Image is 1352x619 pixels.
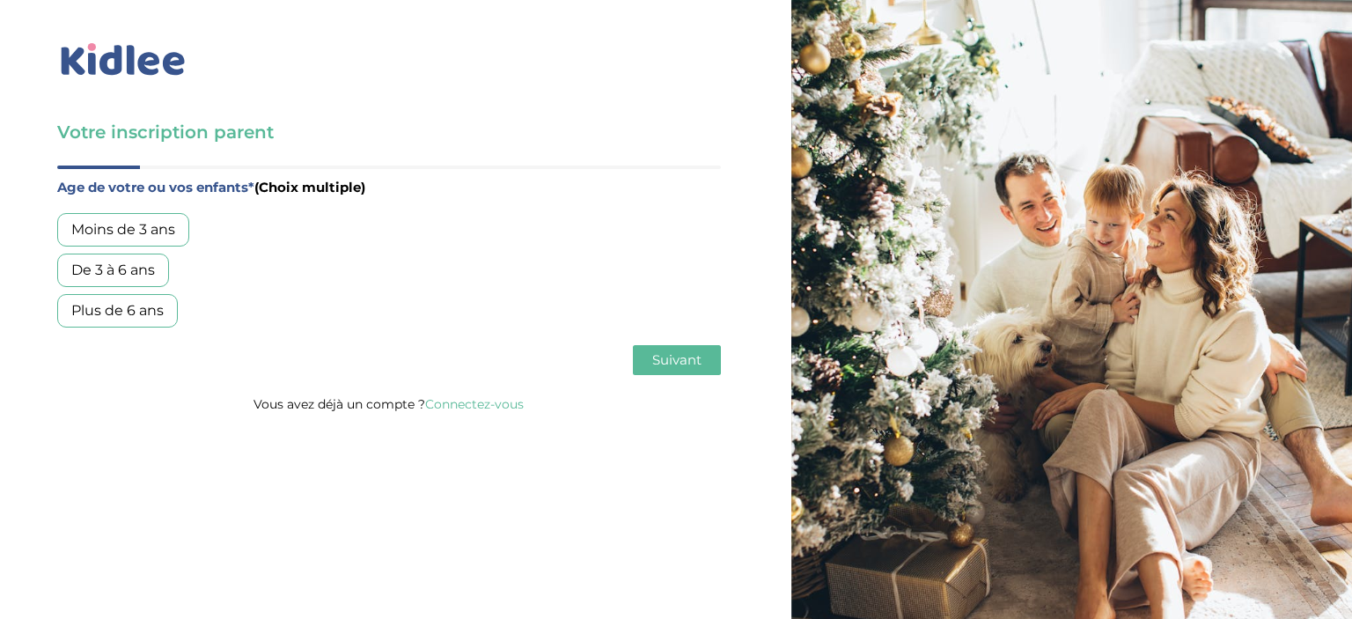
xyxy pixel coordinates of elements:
span: (Choix multiple) [254,179,365,195]
img: logo_kidlee_bleu [57,40,189,80]
h3: Votre inscription parent [57,120,721,144]
button: Suivant [633,345,721,375]
button: Précédent [57,345,140,375]
span: Suivant [652,351,702,368]
div: Plus de 6 ans [57,294,178,328]
div: Moins de 3 ans [57,213,189,247]
div: De 3 à 6 ans [57,254,169,287]
a: Connectez-vous [425,396,524,412]
label: Age de votre ou vos enfants* [57,176,721,199]
p: Vous avez déjà un compte ? [57,393,721,416]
